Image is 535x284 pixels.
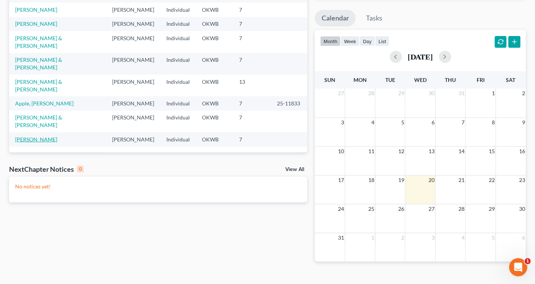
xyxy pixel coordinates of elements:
span: 13 [428,147,435,156]
td: 7 [233,31,271,53]
span: 26 [397,204,405,213]
span: 18 [368,176,375,185]
a: Apple, [PERSON_NAME] [15,100,74,107]
span: 16 [518,147,526,156]
span: Wed [414,77,427,83]
span: 3 [431,233,435,242]
span: Mon [354,77,367,83]
td: Individual [160,17,196,31]
td: OKWB [196,96,233,110]
a: [PERSON_NAME] & [PERSON_NAME] [15,35,62,49]
a: View All [285,167,304,172]
a: [PERSON_NAME] & [PERSON_NAME] [15,114,62,128]
td: Individual [160,132,196,146]
span: 4 [371,118,375,127]
td: Individual [160,53,196,75]
td: OKWB [196,3,233,17]
span: 6 [431,118,435,127]
span: 19 [397,176,405,185]
span: 29 [488,204,496,213]
td: Individual [160,75,196,96]
td: [PERSON_NAME] [106,75,160,96]
span: 23 [518,176,526,185]
span: 1 [525,258,531,264]
span: 1 [371,233,375,242]
button: list [375,36,390,46]
td: [PERSON_NAME] [106,31,160,53]
span: 20 [428,176,435,185]
h2: [DATE] [408,53,433,61]
span: Tue [385,77,395,83]
span: 2 [400,233,405,242]
td: [PERSON_NAME] [106,96,160,110]
td: 7 [233,3,271,17]
div: 0 [77,166,84,173]
a: [PERSON_NAME] & [PERSON_NAME] [15,78,62,93]
span: 1 [491,89,496,98]
td: 7 [233,132,271,146]
td: [PERSON_NAME] [106,111,160,132]
span: Thu [445,77,456,83]
td: 13 [233,75,271,96]
a: [PERSON_NAME] & [PERSON_NAME] [15,56,62,71]
iframe: Intercom live chat [509,258,527,276]
span: 31 [337,233,345,242]
a: [PERSON_NAME] [15,6,57,13]
td: OKWB [196,75,233,96]
p: No notices yet! [15,183,301,190]
a: [PERSON_NAME] [15,136,57,143]
span: 15 [488,147,496,156]
span: 28 [458,204,465,213]
span: 2 [521,89,526,98]
td: OKWB [196,17,233,31]
span: 3 [340,118,345,127]
td: Individual [160,3,196,17]
td: [PERSON_NAME] [106,53,160,75]
a: [PERSON_NAME] [15,20,57,27]
td: 7 [233,17,271,31]
span: 6 [521,233,526,242]
span: 12 [397,147,405,156]
td: OKWB [196,111,233,132]
span: 31 [458,89,465,98]
a: Calendar [315,10,356,27]
td: Individual [160,111,196,132]
td: OKWB [196,132,233,146]
td: [PERSON_NAME] [106,3,160,17]
span: 9 [521,118,526,127]
span: 24 [337,204,345,213]
span: 10 [337,147,345,156]
td: [PERSON_NAME] [106,17,160,31]
span: Fri [477,77,485,83]
span: 14 [458,147,465,156]
button: day [360,36,375,46]
span: 4 [461,233,465,242]
span: 5 [400,118,405,127]
td: 7 [233,111,271,132]
td: 7 [233,53,271,75]
td: Individual [160,31,196,53]
span: 27 [337,89,345,98]
td: 25-11833 [271,96,307,110]
span: 30 [428,89,435,98]
span: 28 [368,89,375,98]
span: 21 [458,176,465,185]
td: Individual [160,96,196,110]
span: 29 [397,89,405,98]
span: 5 [491,233,496,242]
td: OKWB [196,53,233,75]
div: NextChapter Notices [9,165,84,174]
td: OKWB [196,31,233,53]
span: 8 [491,118,496,127]
span: 25 [368,204,375,213]
span: Sat [506,77,516,83]
span: 22 [488,176,496,185]
span: 7 [461,118,465,127]
span: 17 [337,176,345,185]
button: month [320,36,341,46]
span: 30 [518,204,526,213]
span: 11 [368,147,375,156]
button: week [341,36,360,46]
td: [PERSON_NAME] [106,132,160,146]
a: Tasks [359,10,389,27]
